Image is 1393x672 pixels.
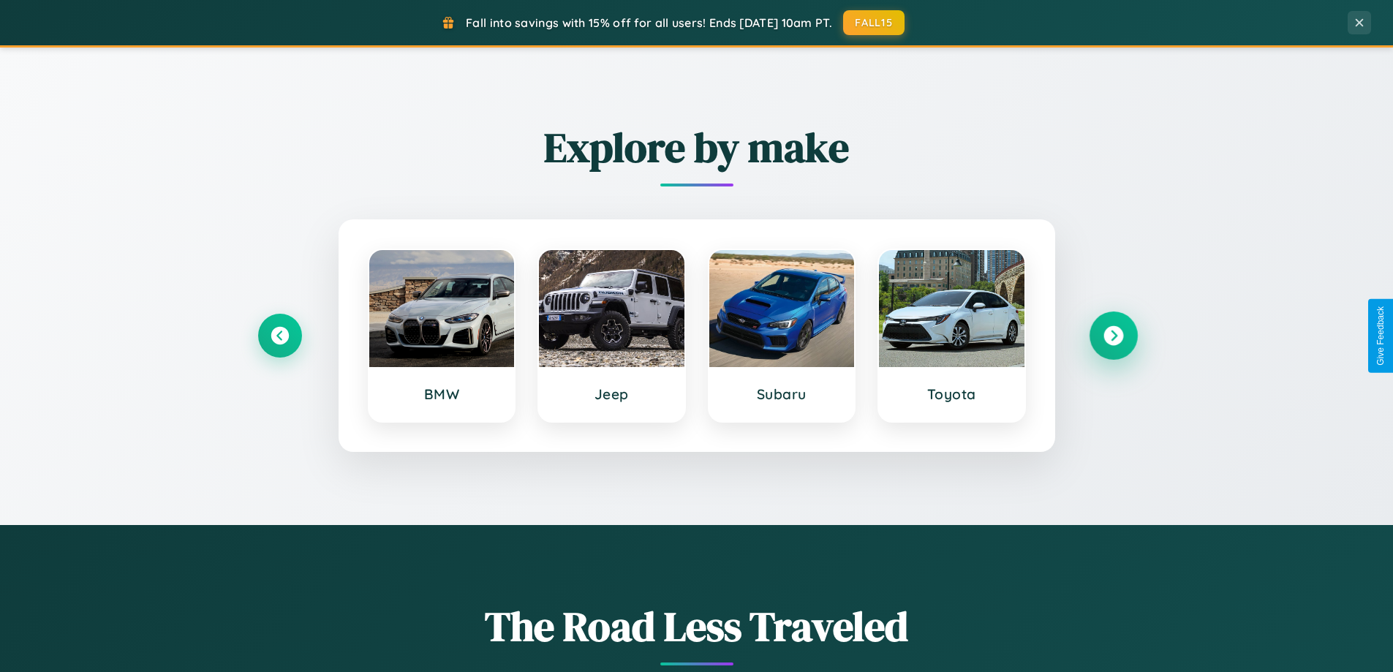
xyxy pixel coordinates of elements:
[258,598,1136,654] h1: The Road Less Traveled
[466,15,832,30] span: Fall into savings with 15% off for all users! Ends [DATE] 10am PT.
[258,119,1136,175] h2: Explore by make
[554,385,670,403] h3: Jeep
[724,385,840,403] h3: Subaru
[384,385,500,403] h3: BMW
[894,385,1010,403] h3: Toyota
[843,10,905,35] button: FALL15
[1375,306,1386,366] div: Give Feedback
